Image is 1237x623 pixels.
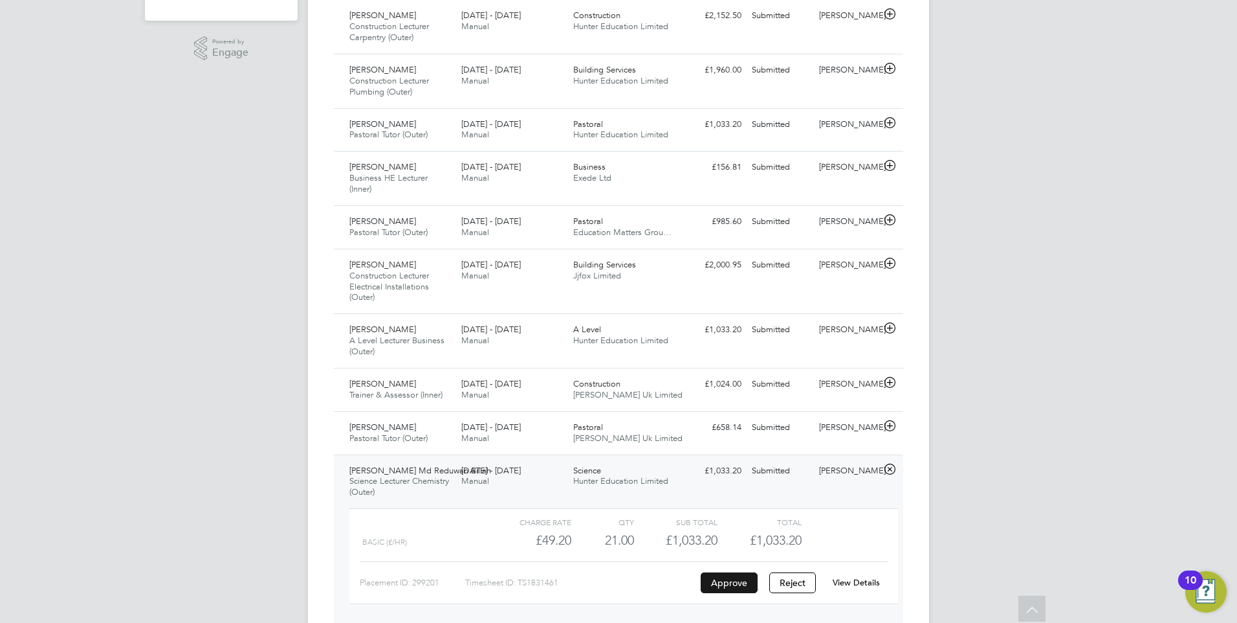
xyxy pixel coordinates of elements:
span: Manual [461,129,489,140]
span: [PERSON_NAME] Uk Limited [573,433,683,444]
span: [PERSON_NAME] [349,259,416,270]
div: [PERSON_NAME] [814,114,881,135]
div: Submitted [747,255,814,276]
span: Manual [461,172,489,183]
span: Construction [573,10,620,21]
div: £1,960.00 [679,60,747,81]
div: [PERSON_NAME] [814,157,881,178]
span: [PERSON_NAME] [349,422,416,433]
span: [DATE] - [DATE] [461,465,521,476]
div: Submitted [747,460,814,482]
span: Powered by [212,36,248,47]
div: 10 [1185,580,1196,597]
button: Approve [701,572,758,593]
button: Reject [769,572,816,593]
a: View Details [833,577,880,588]
span: [PERSON_NAME] [349,324,416,335]
div: £985.60 [679,211,747,232]
span: [PERSON_NAME] [349,64,416,75]
span: Pastoral [573,422,603,433]
span: Construction Lecturer Plumbing (Outer) [349,75,429,97]
div: Sub Total [634,514,717,530]
span: Hunter Education Limited [573,475,668,486]
div: [PERSON_NAME] [814,417,881,438]
span: Pastoral Tutor (Outer) [349,227,428,238]
span: Construction Lecturer Electrical Installations (Outer) [349,270,429,303]
div: Submitted [747,60,814,81]
span: Education Matters Grou… [573,227,672,238]
div: [PERSON_NAME] [814,374,881,395]
span: Building Services [573,64,636,75]
span: [DATE] - [DATE] [461,259,521,270]
span: [PERSON_NAME] [349,119,416,130]
span: Manual [461,433,489,444]
span: Manual [461,475,489,486]
div: £49.20 [488,530,571,551]
span: Manual [461,335,489,346]
div: [PERSON_NAME] [814,5,881,27]
span: Hunter Education Limited [573,21,668,32]
div: Submitted [747,417,814,438]
span: [DATE] - [DATE] [461,324,521,335]
span: Manual [461,389,489,400]
span: [PERSON_NAME] Md Reduwan Billah [349,465,491,476]
div: £1,033.20 [679,460,747,482]
a: Powered byEngage [194,36,249,61]
span: Manual [461,227,489,238]
span: Hunter Education Limited [573,335,668,346]
div: Placement ID: 299201 [360,572,465,593]
span: A Level [573,324,601,335]
span: Manual [461,270,489,281]
div: 21.00 [571,530,634,551]
span: Hunter Education Limited [573,129,668,140]
span: Manual [461,75,489,86]
div: £1,033.20 [679,114,747,135]
span: Pastoral [573,119,603,130]
span: A Level Lecturer Business (Outer) [349,335,444,357]
div: £156.81 [679,157,747,178]
span: [PERSON_NAME] [349,161,416,172]
div: Submitted [747,211,814,232]
div: Timesheet ID: TS1831461 [465,572,697,593]
div: Submitted [747,157,814,178]
span: Trainer & Assessor (Inner) [349,389,443,400]
span: [PERSON_NAME] Uk Limited [573,389,683,400]
span: Manual [461,21,489,32]
span: Construction Lecturer Carpentry (Outer) [349,21,429,43]
div: Total [717,514,801,530]
div: £2,152.50 [679,5,747,27]
span: Building Services [573,259,636,270]
span: [DATE] - [DATE] [461,161,521,172]
div: [PERSON_NAME] [814,319,881,341]
span: Business [573,161,606,172]
span: Pastoral Tutor (Outer) [349,129,428,140]
div: £1,024.00 [679,374,747,395]
div: £2,000.95 [679,255,747,276]
span: Science [573,465,601,476]
button: Open Resource Center, 10 new notifications [1185,571,1227,613]
div: [PERSON_NAME] [814,460,881,482]
div: QTY [571,514,634,530]
span: [PERSON_NAME] [349,10,416,21]
div: Submitted [747,374,814,395]
span: [DATE] - [DATE] [461,119,521,130]
span: [PERSON_NAME] [349,216,416,227]
span: Jjfox Limited [573,270,621,281]
span: Basic (£/HR) [362,538,407,547]
div: Submitted [747,319,814,341]
span: [DATE] - [DATE] [461,10,521,21]
div: [PERSON_NAME] [814,255,881,276]
span: Hunter Education Limited [573,75,668,86]
span: [DATE] - [DATE] [461,64,521,75]
div: Charge rate [488,514,571,530]
span: Science Lecturer Chemistry (Outer) [349,475,449,497]
span: £1,033.20 [750,532,802,548]
div: [PERSON_NAME] [814,211,881,232]
span: Business HE Lecturer (Inner) [349,172,428,194]
div: Submitted [747,5,814,27]
span: [DATE] - [DATE] [461,378,521,389]
div: £1,033.20 [634,530,717,551]
div: Submitted [747,114,814,135]
div: £658.14 [679,417,747,438]
span: [DATE] - [DATE] [461,216,521,227]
